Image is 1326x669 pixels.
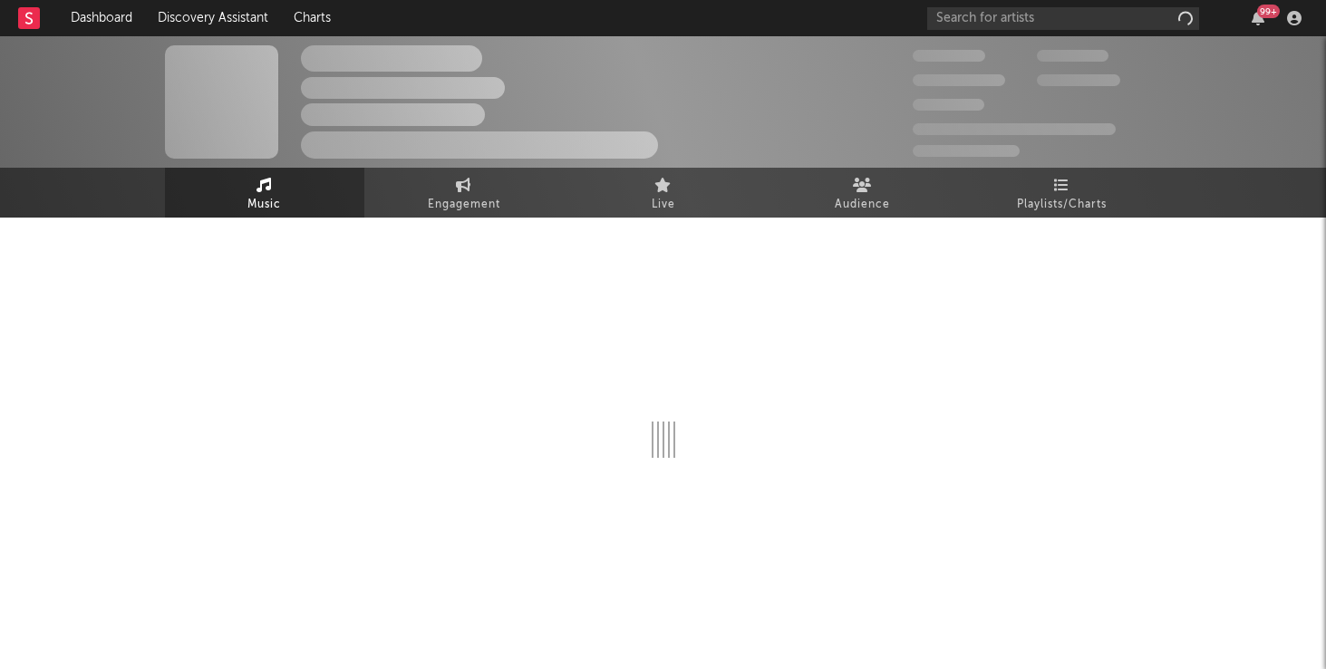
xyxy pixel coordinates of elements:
input: Search for artists [927,7,1199,30]
span: Music [247,194,281,216]
a: Playlists/Charts [963,168,1162,218]
span: Audience [835,194,890,216]
span: 1,000,000 [1037,74,1120,86]
span: Playlists/Charts [1017,194,1107,216]
span: 50,000,000 Monthly Listeners [913,123,1116,135]
a: Engagement [364,168,564,218]
span: Live [652,194,675,216]
span: 100,000 [913,99,984,111]
span: 100,000 [1037,50,1108,62]
div: 99 + [1257,5,1280,18]
button: 99+ [1252,11,1264,25]
a: Live [564,168,763,218]
span: 300,000 [913,50,985,62]
span: 50,000,000 [913,74,1005,86]
a: Audience [763,168,963,218]
span: Engagement [428,194,500,216]
a: Music [165,168,364,218]
span: Jump Score: 85.0 [913,145,1020,157]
